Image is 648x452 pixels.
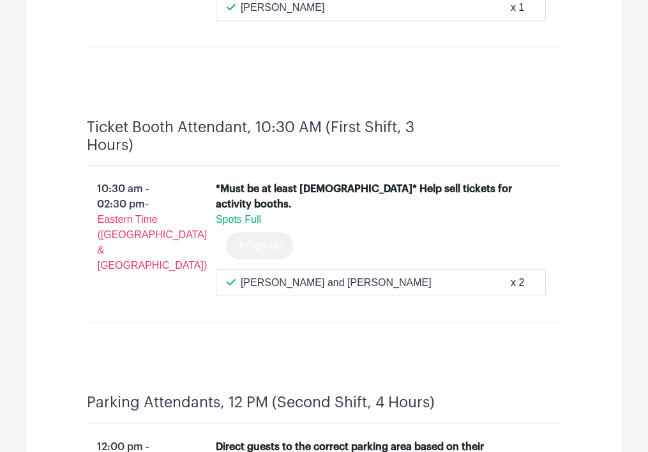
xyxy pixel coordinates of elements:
h4: Ticket Booth Attendant, 10:30 AM (First Shift, 3 Hours) [87,119,439,154]
div: x 2 [511,275,524,290]
div: *Must be at least [DEMOGRAPHIC_DATA]* Help sell tickets for activity booths. [216,181,531,212]
span: - Eastern Time ([GEOGRAPHIC_DATA] & [GEOGRAPHIC_DATA]) [98,199,207,271]
p: 10:30 am - 02:30 pm [67,176,196,278]
span: Spots Full [216,214,261,225]
p: [PERSON_NAME] and [PERSON_NAME] [241,275,432,290]
h4: Parking Attendants, 12 PM (Second Shift, 4 Hours) [87,394,435,412]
